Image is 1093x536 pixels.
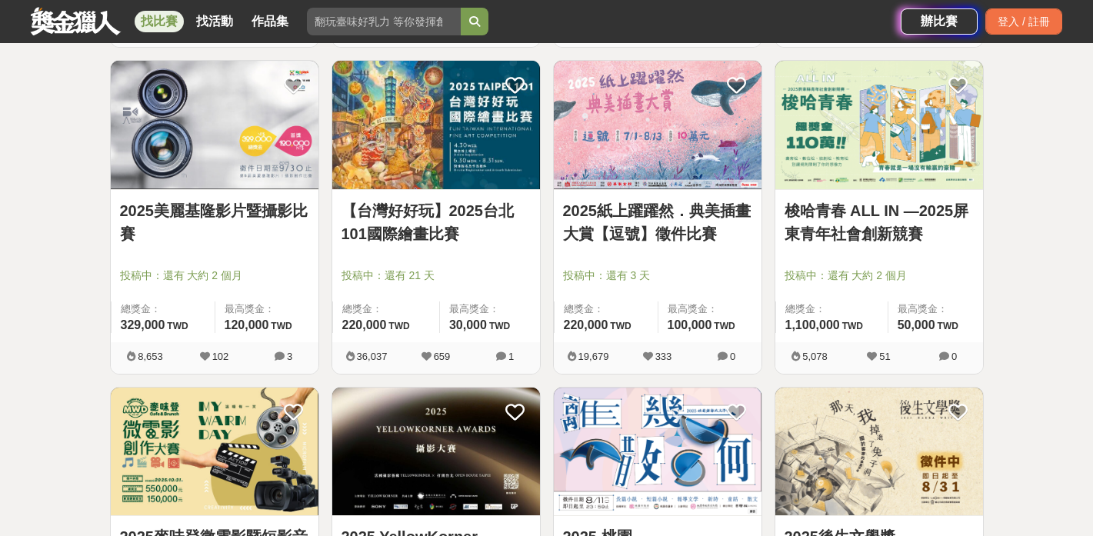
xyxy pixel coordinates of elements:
[938,321,958,331] span: TWD
[332,388,540,516] img: Cover Image
[564,318,608,331] span: 220,000
[775,61,983,189] img: Cover Image
[951,351,957,362] span: 0
[332,61,540,189] img: Cover Image
[898,301,974,317] span: 最高獎金：
[342,199,531,245] a: 【台灣好好玩】2025台北101國際繪畫比賽
[610,321,631,331] span: TWD
[554,61,761,189] img: Cover Image
[775,388,983,517] a: Cover Image
[842,321,863,331] span: TWD
[901,8,978,35] a: 辦比賽
[449,301,531,317] span: 最高獎金：
[730,351,735,362] span: 0
[554,61,761,190] a: Cover Image
[985,8,1062,35] div: 登入 / 註冊
[121,318,165,331] span: 329,000
[138,351,163,362] span: 8,653
[802,351,828,362] span: 5,078
[668,318,712,331] span: 100,000
[879,351,890,362] span: 51
[563,199,752,245] a: 2025紙上躍躍然．典美插畫大賞【逗號】徵件比賽
[357,351,388,362] span: 36,037
[714,321,735,331] span: TWD
[655,351,672,362] span: 333
[554,388,761,517] a: Cover Image
[342,268,531,284] span: 投稿中：還有 21 天
[307,8,461,35] input: 翻玩臺味好乳力 等你發揮創意！
[245,11,295,32] a: 作品集
[342,301,430,317] span: 總獎金：
[287,351,292,362] span: 3
[785,199,974,245] a: 梭哈青春 ALL IN —2025屏東青年社會創新競賽
[111,61,318,189] img: Cover Image
[167,321,188,331] span: TWD
[388,321,409,331] span: TWD
[332,388,540,517] a: Cover Image
[225,301,309,317] span: 最高獎金：
[785,301,878,317] span: 總獎金：
[563,268,752,284] span: 投稿中：還有 3 天
[111,61,318,190] a: Cover Image
[120,268,309,284] span: 投稿中：還有 大約 2 個月
[508,351,514,362] span: 1
[212,351,229,362] span: 102
[111,388,318,516] img: Cover Image
[578,351,609,362] span: 19,679
[434,351,451,362] span: 659
[135,11,184,32] a: 找比賽
[898,318,935,331] span: 50,000
[120,199,309,245] a: 2025美麗基隆影片暨攝影比賽
[190,11,239,32] a: 找活動
[225,318,269,331] span: 120,000
[342,318,387,331] span: 220,000
[489,321,510,331] span: TWD
[668,301,752,317] span: 最高獎金：
[785,268,974,284] span: 投稿中：還有 大約 2 個月
[775,388,983,516] img: Cover Image
[121,301,205,317] span: 總獎金：
[111,388,318,517] a: Cover Image
[775,61,983,190] a: Cover Image
[554,388,761,516] img: Cover Image
[449,318,487,331] span: 30,000
[564,301,648,317] span: 總獎金：
[332,61,540,190] a: Cover Image
[785,318,840,331] span: 1,100,000
[271,321,292,331] span: TWD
